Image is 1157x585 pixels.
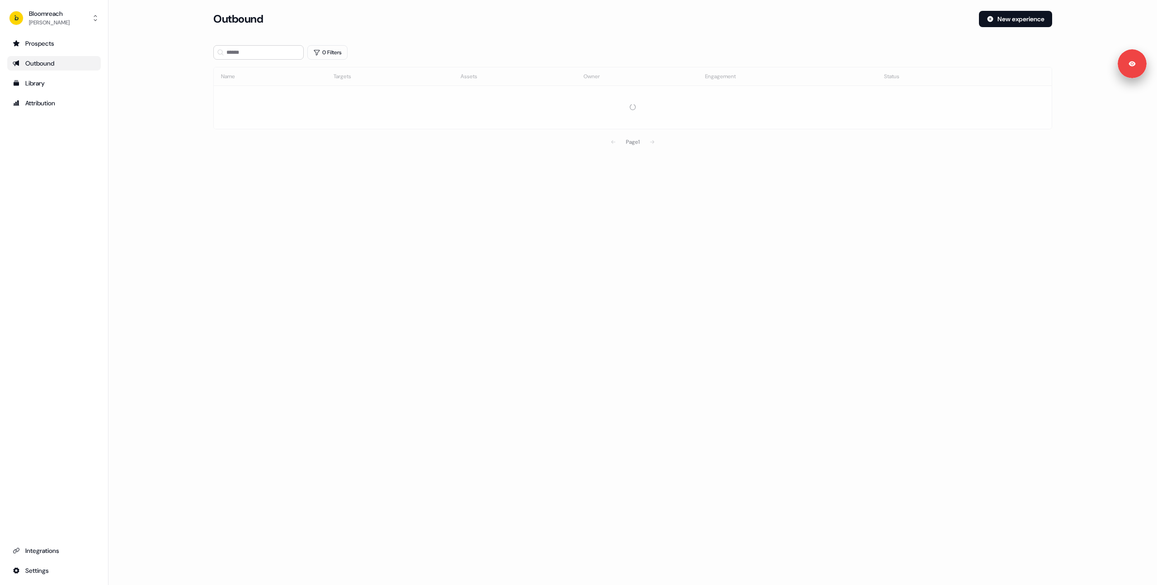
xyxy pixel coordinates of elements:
div: Bloomreach [29,9,70,18]
a: Go to outbound experience [7,56,101,71]
button: Bloomreach[PERSON_NAME] [7,7,101,29]
a: Go to attribution [7,96,101,110]
a: Go to integrations [7,563,101,578]
a: Go to integrations [7,543,101,558]
button: New experience [979,11,1052,27]
div: Settings [13,566,95,575]
a: Go to prospects [7,36,101,51]
div: Prospects [13,39,95,48]
a: Go to templates [7,76,101,90]
button: 0 Filters [307,45,348,60]
div: Library [13,79,95,88]
div: Attribution [13,99,95,108]
div: [PERSON_NAME] [29,18,70,27]
div: Integrations [13,546,95,555]
h3: Outbound [213,12,263,26]
div: Outbound [13,59,95,68]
